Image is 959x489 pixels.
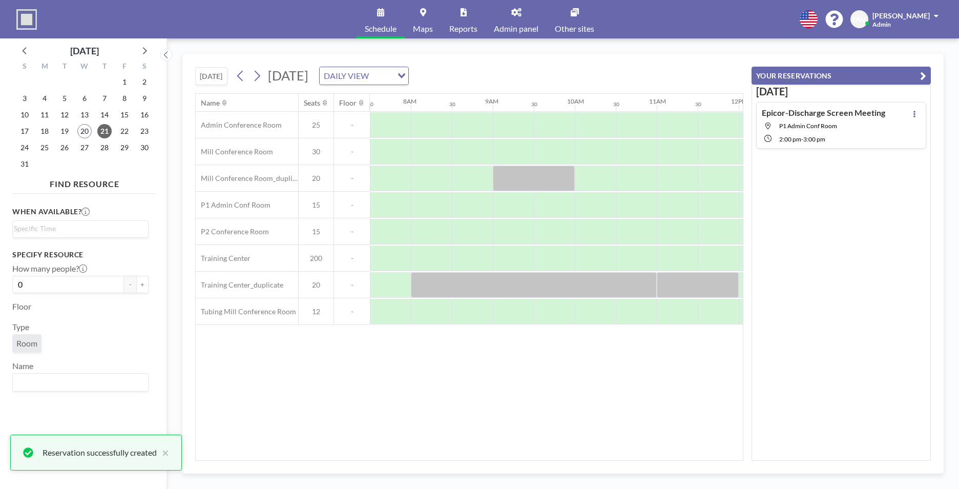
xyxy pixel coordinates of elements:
span: 30 [299,147,333,156]
div: Reservation successfully created [43,446,157,459]
div: [DATE] [70,44,99,58]
span: - [334,280,370,290]
span: Other sites [555,25,594,33]
span: Tuesday, August 26, 2025 [57,140,72,155]
span: 15 [299,200,333,210]
span: Saturday, August 9, 2025 [137,91,152,106]
span: [DATE] [268,68,308,83]
button: close [157,446,169,459]
span: - [334,307,370,316]
span: Thursday, August 28, 2025 [97,140,112,155]
span: Wednesday, August 6, 2025 [77,91,92,106]
span: - [334,254,370,263]
div: 10AM [567,97,584,105]
div: M [35,60,55,74]
span: Room [16,338,37,349]
span: 15 [299,227,333,236]
span: Admin Conference Room [196,120,282,130]
h4: FIND RESOURCE [12,175,157,189]
span: Thursday, August 7, 2025 [97,91,112,106]
span: Training Center_duplicate [196,280,283,290]
span: Friday, August 22, 2025 [117,124,132,138]
span: Tubing Mill Conference Room [196,307,296,316]
span: Sunday, August 10, 2025 [17,108,32,122]
span: 20 [299,280,333,290]
span: Friday, August 8, 2025 [117,91,132,106]
span: - [334,147,370,156]
h3: [DATE] [756,85,926,98]
span: Wednesday, August 13, 2025 [77,108,92,122]
span: Wednesday, August 20, 2025 [77,124,92,138]
button: YOUR RESERVATIONS [752,67,931,85]
span: P1 Admin Conf Room [779,122,837,130]
div: W [75,60,95,74]
span: Saturday, August 2, 2025 [137,75,152,89]
span: DW [853,15,866,24]
span: Tuesday, August 5, 2025 [57,91,72,106]
span: Maps [413,25,433,33]
div: Search for option [320,67,408,85]
button: - [124,276,136,293]
span: Saturday, August 23, 2025 [137,124,152,138]
span: - [334,120,370,130]
span: P1 Admin Conf Room [196,200,270,210]
span: 200 [299,254,333,263]
label: How many people? [12,263,87,274]
span: Saturday, August 30, 2025 [137,140,152,155]
span: Admin [872,21,891,28]
span: 20 [299,174,333,183]
div: Search for option [13,374,148,391]
div: Search for option [13,221,148,236]
span: 2:00 PM [779,135,801,143]
span: Admin panel [494,25,538,33]
span: - [334,174,370,183]
span: Wednesday, August 27, 2025 [77,140,92,155]
span: 3:00 PM [803,135,825,143]
div: 30 [449,101,455,108]
span: 25 [299,120,333,130]
div: T [55,60,75,74]
h3: Specify resource [12,250,149,259]
span: Friday, August 1, 2025 [117,75,132,89]
span: Tuesday, August 19, 2025 [57,124,72,138]
div: S [15,60,35,74]
span: Monday, August 18, 2025 [37,124,52,138]
span: Reports [449,25,477,33]
span: Training Center [196,254,251,263]
span: Monday, August 11, 2025 [37,108,52,122]
button: [DATE] [195,67,227,85]
span: Thursday, August 21, 2025 [97,124,112,138]
img: organization-logo [16,9,37,30]
div: F [114,60,134,74]
span: - [801,135,803,143]
span: Thursday, August 14, 2025 [97,108,112,122]
input: Search for option [14,223,142,234]
div: 9AM [485,97,498,105]
div: 30 [531,101,537,108]
span: Saturday, August 16, 2025 [137,108,152,122]
span: Monday, August 4, 2025 [37,91,52,106]
div: 30 [367,101,373,108]
span: Sunday, August 31, 2025 [17,157,32,171]
span: Friday, August 29, 2025 [117,140,132,155]
div: 8AM [403,97,416,105]
div: Name [201,98,220,108]
span: - [334,227,370,236]
div: T [94,60,114,74]
label: Name [12,361,33,371]
div: 30 [613,101,619,108]
input: Search for option [372,69,391,83]
span: [PERSON_NAME] [872,11,930,20]
label: Type [12,322,29,332]
span: Sunday, August 17, 2025 [17,124,32,138]
span: Schedule [365,25,397,33]
div: Seats [304,98,320,108]
span: DAILY VIEW [322,69,371,83]
div: S [134,60,154,74]
label: Floor [12,301,31,312]
span: Tuesday, August 12, 2025 [57,108,72,122]
h4: Epicor-Discharge Screen Meeting [762,108,885,118]
button: + [136,276,149,293]
span: - [334,200,370,210]
span: P2 Conference Room [196,227,269,236]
